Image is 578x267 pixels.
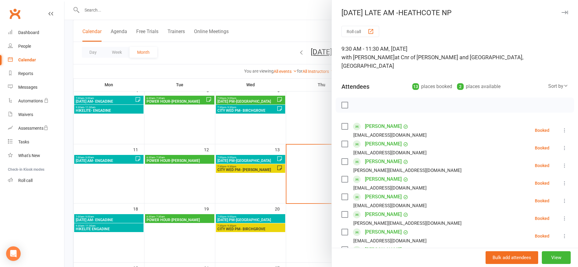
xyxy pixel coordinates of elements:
[8,149,64,163] a: What's New
[365,122,402,131] a: [PERSON_NAME]
[341,54,524,69] span: at Cnr of [PERSON_NAME] and [GEOGRAPHIC_DATA], [GEOGRAPHIC_DATA]
[8,108,64,122] a: Waivers
[365,210,402,219] a: [PERSON_NAME]
[6,246,21,261] div: Open Intercom Messenger
[535,234,549,238] div: Booked
[18,57,36,62] div: Calendar
[353,149,427,157] div: [EMAIL_ADDRESS][DOMAIN_NAME]
[365,157,402,166] a: [PERSON_NAME]
[457,82,500,91] div: places available
[365,245,402,255] a: [PERSON_NAME]
[332,9,578,17] div: [DATE] LATE AM -HEATHCOTE NP
[18,139,29,144] div: Tasks
[341,54,395,60] span: with [PERSON_NAME]
[353,202,427,210] div: [EMAIL_ADDRESS][DOMAIN_NAME]
[8,174,64,187] a: Roll call
[8,135,64,149] a: Tasks
[353,219,462,227] div: [PERSON_NAME][EMAIL_ADDRESS][DOMAIN_NAME]
[18,85,37,90] div: Messages
[18,71,33,76] div: Reports
[8,94,64,108] a: Automations
[457,83,464,90] div: 2
[8,39,64,53] a: People
[365,139,402,149] a: [PERSON_NAME]
[8,26,64,39] a: Dashboard
[353,166,462,174] div: [PERSON_NAME][EMAIL_ADDRESS][DOMAIN_NAME]
[341,26,379,37] button: Roll call
[365,227,402,237] a: [PERSON_NAME]
[412,83,419,90] div: 13
[18,30,39,35] div: Dashboard
[535,146,549,150] div: Booked
[18,153,40,158] div: What's New
[7,6,22,21] a: Clubworx
[486,251,538,264] button: Bulk add attendees
[365,174,402,184] a: [PERSON_NAME]
[18,112,33,117] div: Waivers
[353,237,427,245] div: [EMAIL_ADDRESS][DOMAIN_NAME]
[365,192,402,202] a: [PERSON_NAME]
[8,67,64,80] a: Reports
[18,126,48,131] div: Assessments
[18,44,31,49] div: People
[542,251,571,264] button: View
[535,199,549,203] div: Booked
[8,53,64,67] a: Calendar
[548,82,568,90] div: Sort by
[535,163,549,168] div: Booked
[8,122,64,135] a: Assessments
[18,178,33,183] div: Roll call
[341,45,568,70] div: 9:30 AM - 11:30 AM, [DATE]
[353,184,427,192] div: [EMAIL_ADDRESS][DOMAIN_NAME]
[535,216,549,221] div: Booked
[412,82,452,91] div: places booked
[8,80,64,94] a: Messages
[18,98,43,103] div: Automations
[535,128,549,132] div: Booked
[353,131,427,139] div: [EMAIL_ADDRESS][DOMAIN_NAME]
[341,82,369,91] div: Attendees
[535,181,549,185] div: Booked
